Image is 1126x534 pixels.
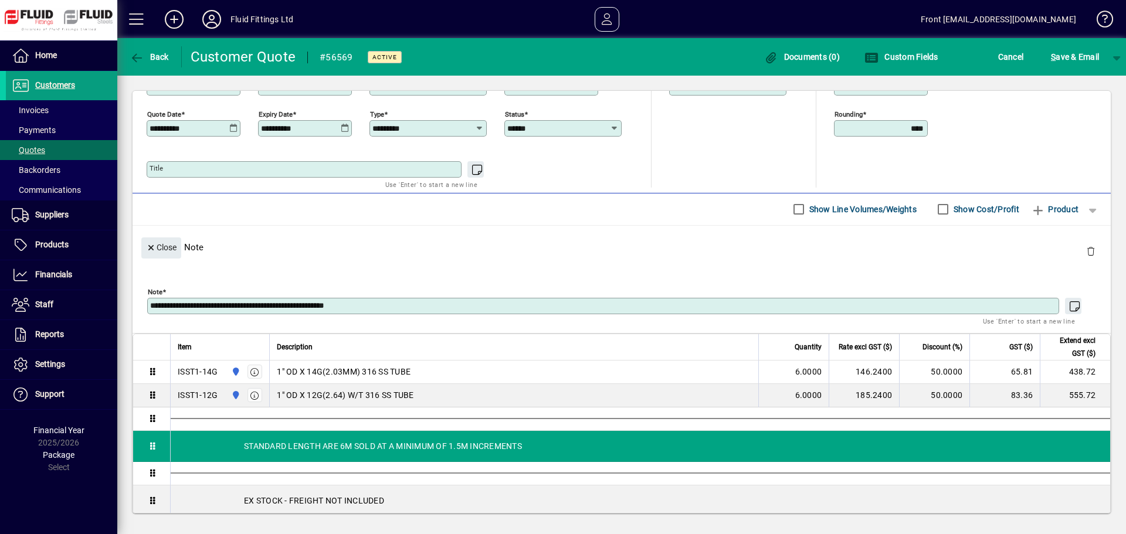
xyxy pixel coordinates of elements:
a: Suppliers [6,200,117,230]
div: Note [133,226,1111,268]
span: Communications [12,185,81,195]
div: ISST1-12G [178,389,218,401]
span: Suppliers [35,210,69,219]
td: 65.81 [969,360,1040,384]
div: 146.2400 [836,366,892,377]
a: Quotes [6,140,117,160]
span: Close [146,238,177,257]
div: Customer Quote [191,47,296,66]
span: Support [35,389,65,399]
td: 50.0000 [899,384,969,407]
span: 6.0000 [795,389,822,401]
button: Product [1025,199,1084,220]
span: Customers [35,80,75,90]
label: Show Line Volumes/Weights [807,203,917,215]
mat-label: Title [150,164,163,172]
div: EX STOCK - FREIGHT NOT INCLUDED [171,485,1110,516]
span: Cancel [998,47,1024,66]
span: Product [1031,200,1078,219]
button: Documents (0) [761,46,843,67]
div: STANDARD LENGTH ARE 6M SOLD AT A MINIMUM OF 1.5M INCREMENTS [171,431,1110,461]
mat-label: Expiry date [259,110,293,118]
span: S [1051,52,1056,62]
span: AUCKLAND [228,365,242,378]
a: Invoices [6,100,117,120]
span: Backorders [12,165,60,175]
label: Show Cost/Profit [951,203,1019,215]
button: Close [141,237,181,259]
span: Rate excl GST ($) [839,341,892,353]
span: Reports [35,329,64,339]
span: Item [178,341,192,353]
span: 1" OD X 14G(2.03MM) 316 SS TUBE [277,366,411,377]
span: 6.0000 [795,366,822,377]
mat-label: Quote date [147,110,181,118]
td: 555.72 [1040,384,1110,407]
span: Quantity [795,341,822,353]
span: AUCKLAND [228,389,242,402]
span: Custom Fields [864,52,938,62]
button: Back [127,46,172,67]
span: Description [277,341,313,353]
mat-hint: Use 'Enter' to start a new line [983,314,1075,328]
span: GST ($) [1009,341,1033,353]
a: Home [6,41,117,70]
span: Payments [12,125,56,135]
button: Custom Fields [862,46,941,67]
button: Cancel [995,46,1027,67]
div: 185.2400 [836,389,892,401]
span: Quotes [12,145,45,155]
span: Invoices [12,106,49,115]
span: Financials [35,270,72,279]
mat-label: Rounding [835,110,863,118]
span: 1" OD X 12G(2.64) W/T 316 SS TUBE [277,389,413,401]
span: Discount (%) [922,341,962,353]
a: Financials [6,260,117,290]
button: Add [155,9,193,30]
a: Staff [6,290,117,319]
span: Financial Year [33,426,84,435]
app-page-header-button: Back [117,46,182,67]
span: ave & Email [1051,47,1099,66]
a: Products [6,230,117,260]
button: Profile [193,9,230,30]
a: Reports [6,320,117,349]
div: ISST1-14G [178,366,218,377]
td: 438.72 [1040,360,1110,384]
a: Backorders [6,160,117,180]
mat-label: Status [505,110,524,118]
a: Knowledge Base [1088,2,1111,40]
div: Fluid Fittings Ltd [230,10,293,29]
a: Support [6,380,117,409]
mat-hint: Use 'Enter' to start a new line [385,178,477,191]
mat-label: Note [148,287,162,295]
button: Delete [1077,237,1105,266]
mat-label: Type [370,110,384,118]
a: Payments [6,120,117,140]
a: Communications [6,180,117,200]
span: Staff [35,300,53,309]
app-page-header-button: Delete [1077,246,1105,256]
span: Documents (0) [764,52,840,62]
span: Back [130,52,169,62]
span: Extend excl GST ($) [1047,334,1096,360]
td: 83.36 [969,384,1040,407]
span: Active [372,53,397,61]
a: Settings [6,350,117,379]
span: Settings [35,359,65,369]
div: #56569 [320,48,353,67]
td: 50.0000 [899,360,969,384]
app-page-header-button: Close [138,242,184,252]
button: Save & Email [1045,46,1105,67]
span: Products [35,240,69,249]
span: Package [43,450,74,460]
span: Home [35,50,57,60]
div: Front [EMAIL_ADDRESS][DOMAIN_NAME] [921,10,1076,29]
